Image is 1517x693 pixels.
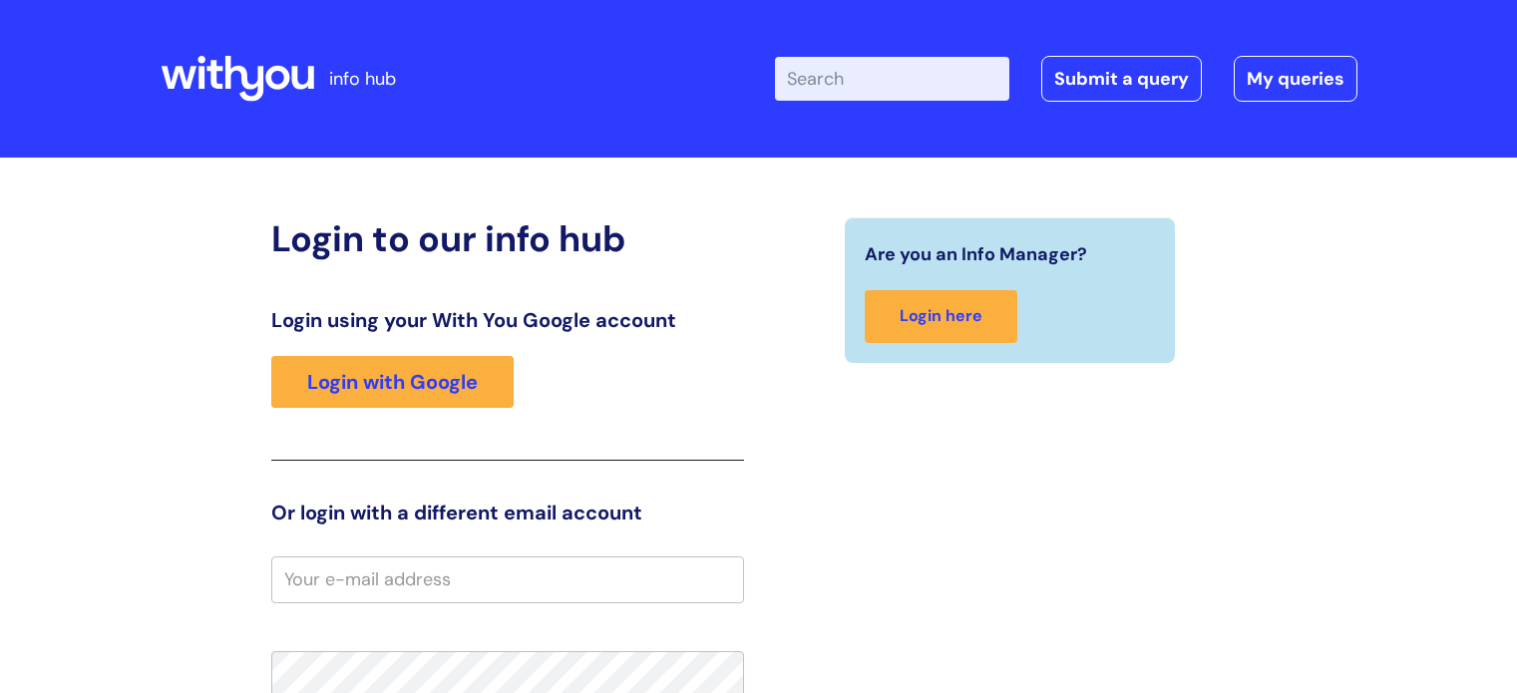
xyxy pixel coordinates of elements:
[271,217,744,260] h2: Login to our info hub
[271,501,744,524] h3: Or login with a different email account
[1041,56,1202,102] a: Submit a query
[775,57,1009,101] input: Search
[271,556,744,602] input: Your e-mail address
[865,238,1087,270] span: Are you an Info Manager?
[1234,56,1357,102] a: My queries
[271,308,744,332] h3: Login using your With You Google account
[865,290,1017,343] a: Login here
[329,63,396,95] p: info hub
[271,356,514,408] a: Login with Google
